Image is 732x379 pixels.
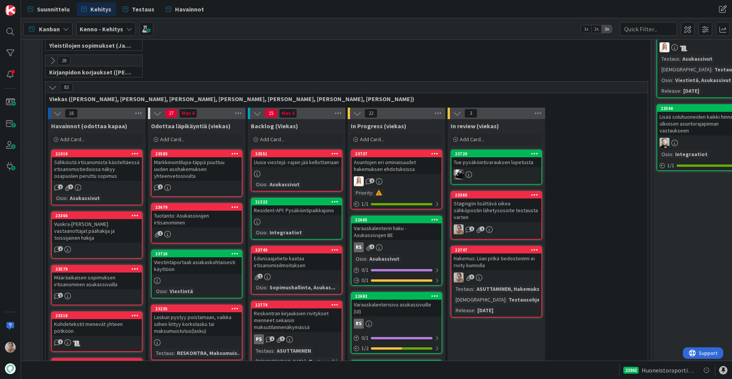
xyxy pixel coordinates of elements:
[152,150,242,157] div: 23583
[366,255,368,263] span: :
[451,150,541,167] div: 23720Tue pysäköintivarauksen lopetusta
[155,251,242,256] div: 23726
[152,250,242,274] div: 23726Viestintäportaali asiakaskohtaisesti käyttöön
[52,359,142,366] div: 23469
[474,285,475,293] span: :
[58,56,71,65] span: 28
[660,42,669,52] img: SL
[361,266,369,274] span: 0 / 1
[672,76,673,84] span: :
[460,136,484,143] span: Add Card...
[152,204,242,211] div: 23679
[451,157,541,167] div: Tue pysäköintivarauksen lopetusta
[451,150,541,157] div: 23720
[270,336,274,341] span: 2
[181,111,195,115] div: Max 6
[252,247,342,270] div: 23749Edunsaajatieto kaataa irtisanomisilmoituksen
[252,150,342,167] div: 23551Uusia viestejä -rajain jää kellottamaan
[451,224,541,234] div: SL
[258,274,263,279] span: 1
[252,150,342,157] div: 23551
[152,305,242,312] div: 23235
[268,283,337,292] div: Sopimushallinta, Asukas...
[354,255,366,263] div: Osio
[152,312,242,336] div: Laskun pystyy poistamaan, vaikka siihen liittyy korkolasku tai maksumuistutus(lasku)
[60,83,73,92] span: 83
[372,189,374,197] span: :
[268,228,304,237] div: Integraatiot
[5,342,16,353] img: SL
[154,287,167,295] div: Osio
[352,333,441,343] div: 0/1
[464,109,477,118] span: 3
[16,1,35,10] span: Support
[679,55,681,63] span: :
[680,87,681,95] span: :
[352,176,441,186] div: SL
[90,5,111,14] span: Kehitys
[354,319,364,329] div: RS
[454,273,464,282] img: SL
[361,276,369,284] span: 0 / 1
[451,198,541,222] div: Stagingiin lisättävä oikea sähköpostin lähetysosoite testausta varten
[55,313,142,318] div: 23318
[254,334,264,344] div: PS
[480,226,485,231] span: 1
[58,246,63,251] span: 1
[266,283,268,292] span: :
[118,2,159,16] a: Testaus
[252,302,342,332] div: 22774Reskontran kirjauksien rivitykset menneet sekaisin maksutilannenäkymässä
[354,242,364,252] div: RS
[352,150,441,174] div: 23737Asuntojen eri ominaisuudet hakemuksen ehdotuksissa
[255,151,342,156] div: 23551
[451,169,541,179] div: KM
[451,192,541,198] div: 23360
[351,122,406,130] span: In Progress (viekas)
[667,161,674,169] span: 1 / 1
[251,122,298,130] span: Backlog (Viekas)
[455,247,541,253] div: 22747
[355,217,441,223] div: 22665
[58,293,63,298] span: 1
[49,68,133,76] span: Kirjanpidon korjaukset (Jussi, JaakkoHä)
[52,157,142,181] div: Sähköistä irtisanomista käsiteltäessä irtisanomistiedoissa näkyy osapuolen peruttu sopimus
[55,266,142,272] div: 23579
[454,295,506,304] div: [DEMOGRAPHIC_DATA]
[60,136,85,143] span: Add Card...
[369,178,374,183] span: 2
[68,194,102,202] div: Asukassivut
[711,65,713,74] span: :
[260,136,284,143] span: Add Card...
[355,294,441,299] div: 22682
[660,76,672,84] div: Osio
[23,2,74,16] a: Suunnittelu
[252,253,342,270] div: Edunsaajatieto kaataa irtisanomisilmoituksen
[67,194,68,202] span: :
[5,363,16,374] img: avatar
[52,312,142,336] div: 23318Kohdetekstit menevät yhteen pötköön
[274,347,275,355] span: :
[469,226,474,231] span: 1
[268,180,302,189] div: Asukassivut
[154,349,174,357] div: Testaus
[252,198,342,205] div: 21322
[55,360,142,365] div: 23469
[451,273,541,282] div: SL
[37,5,70,14] span: Suunnittelu
[451,122,499,130] span: In review (viekas)
[252,157,342,167] div: Uusia viestejä -rajain jää kellottamaan
[506,295,507,304] span: :
[49,95,638,103] span: Viekas (Samuli, Saara, Mika, Pirjo, Keijo, TommiHä, Rasmus)
[361,334,369,342] span: 0 / 1
[52,212,142,243] div: 23366Vuokra-[PERSON_NAME] vastaanottajat päähakija ja toissijainen hakija
[352,276,441,285] div: 0/1
[360,136,384,143] span: Add Card...
[52,319,142,336] div: Kohdetekstit menevät yhteen pötköön
[672,150,673,158] span: :
[475,306,495,314] div: [DATE]
[58,184,63,189] span: 1
[352,293,441,300] div: 22682
[152,211,242,227] div: Tuotanto: Asukassivujen irtisanominen
[352,265,441,275] div: 0/1
[54,194,67,202] div: Osio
